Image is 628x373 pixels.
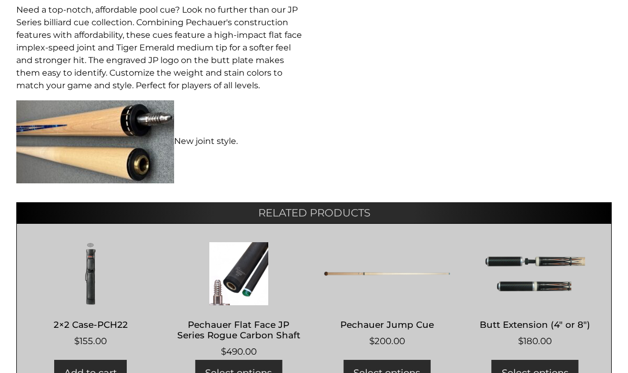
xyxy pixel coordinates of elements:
[369,336,374,346] span: $
[221,346,257,357] bdi: 490.00
[176,242,302,305] img: Pechauer Flat Face JP Series Rogue Carbon Shaft
[74,336,107,346] bdi: 155.00
[74,336,79,346] span: $
[16,4,308,92] p: Need a top-notch, affordable pool cue? Look no further than our JP Series billiard cue collection...
[27,315,154,334] h2: 2×2 Case-PCH22
[221,346,226,357] span: $
[324,242,450,305] img: Pechauer Jump Cue
[16,202,612,223] h2: Related products
[27,242,154,305] img: 2x2 Case-PCH22
[324,315,450,334] h2: Pechauer Jump Cue
[518,336,523,346] span: $
[369,336,405,346] bdi: 200.00
[176,315,302,345] h2: Pechauer Flat Face JP Series Rogue Carbon Shaft
[176,242,302,358] a: Pechauer Flat Face JP Series Rogue Carbon Shaft $490.00
[27,242,154,348] a: 2×2 Case-PCH22 $155.00
[324,242,450,348] a: Pechauer Jump Cue $200.00
[16,100,308,183] p: New joint style.
[518,336,552,346] bdi: 180.00
[472,242,598,348] a: Butt Extension (4″ or 8″) $180.00
[472,315,598,334] h2: Butt Extension (4″ or 8″)
[472,242,598,305] img: Butt Extension (4" or 8")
